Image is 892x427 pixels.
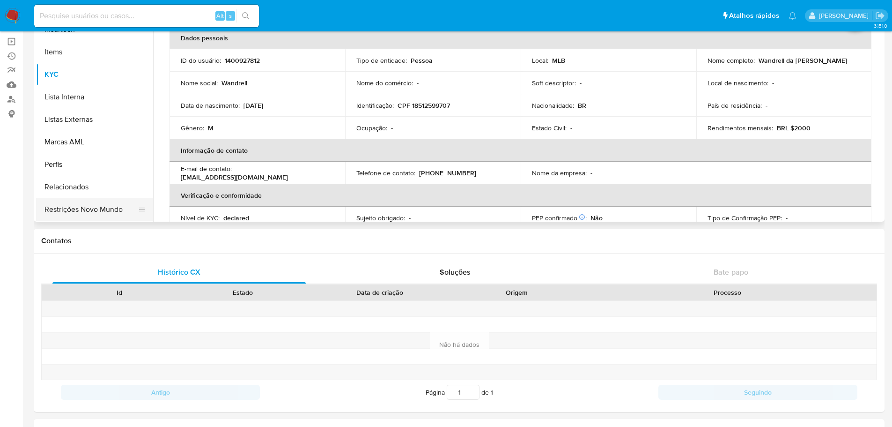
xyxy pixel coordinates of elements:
[181,79,218,87] p: Nome social :
[552,56,565,65] p: MLB
[181,173,288,181] p: [EMAIL_ADDRESS][DOMAIN_NAME]
[786,214,788,222] p: -
[874,22,887,30] span: 3.151.0
[36,86,153,108] button: Lista Interna
[223,214,249,222] p: declared
[708,101,762,110] p: País de residência :
[36,108,153,131] button: Listas Externas
[708,56,755,65] p: Nome completo :
[708,124,773,132] p: Rendimentos mensais :
[216,11,224,20] span: Alt
[36,153,153,176] button: Perfis
[356,101,394,110] p: Identificação :
[417,79,419,87] p: -
[426,385,493,400] span: Página de
[36,198,146,221] button: Restrições Novo Mundo
[532,124,567,132] p: Estado Civil :
[585,288,870,297] div: Processo
[772,79,774,87] p: -
[532,101,574,110] p: Nacionalidade :
[356,214,405,222] p: Sujeito obrigado :
[170,27,871,49] th: Dados pessoais
[766,101,767,110] p: -
[570,124,572,132] p: -
[440,267,471,277] span: Soluções
[532,79,576,87] p: Soft descriptor :
[311,288,449,297] div: Data de criação
[759,56,847,65] p: Wandrell da [PERSON_NAME]
[590,169,592,177] p: -
[61,385,260,400] button: Antigo
[225,56,260,65] p: 1400927812
[391,124,393,132] p: -
[356,56,407,65] p: Tipo de entidade :
[243,101,263,110] p: [DATE]
[65,288,175,297] div: Id
[708,79,768,87] p: Local de nascimento :
[714,267,748,277] span: Bate-papo
[819,11,872,20] p: edgar.zuliani@mercadolivre.com
[236,9,255,22] button: search-icon
[777,124,811,132] p: BRL $2000
[532,56,548,65] p: Local :
[580,79,582,87] p: -
[409,214,411,222] p: -
[708,214,782,222] p: Tipo de Confirmação PEP :
[789,12,796,20] a: Notificações
[36,176,153,198] button: Relacionados
[229,11,232,20] span: s
[398,101,450,110] p: CPF 18512599707
[419,169,476,177] p: [PHONE_NUMBER]
[578,101,586,110] p: BR
[181,56,221,65] p: ID do usuário :
[181,124,204,132] p: Gênero :
[532,169,587,177] p: Nome da empresa :
[658,385,857,400] button: Seguindo
[181,214,220,222] p: Nível de KYC :
[170,184,871,207] th: Verificação e conformidade
[491,388,493,397] span: 1
[36,41,153,63] button: Items
[875,11,885,21] a: Sair
[356,169,415,177] p: Telefone de contato :
[34,10,259,22] input: Pesquise usuários ou casos...
[729,11,779,21] span: Atalhos rápidos
[170,139,871,162] th: Informação de contato
[36,63,153,86] button: KYC
[208,124,214,132] p: M
[356,79,413,87] p: Nome do comércio :
[181,101,240,110] p: Data de nascimento :
[462,288,572,297] div: Origem
[188,288,298,297] div: Estado
[181,165,232,173] p: E-mail de contato :
[356,124,387,132] p: Ocupação :
[411,56,433,65] p: Pessoa
[36,131,153,153] button: Marcas AML
[532,214,587,222] p: PEP confirmado :
[158,267,200,277] span: Histórico CX
[590,214,603,222] p: Não
[221,79,247,87] p: Wandrell
[41,236,877,246] h1: Contatos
